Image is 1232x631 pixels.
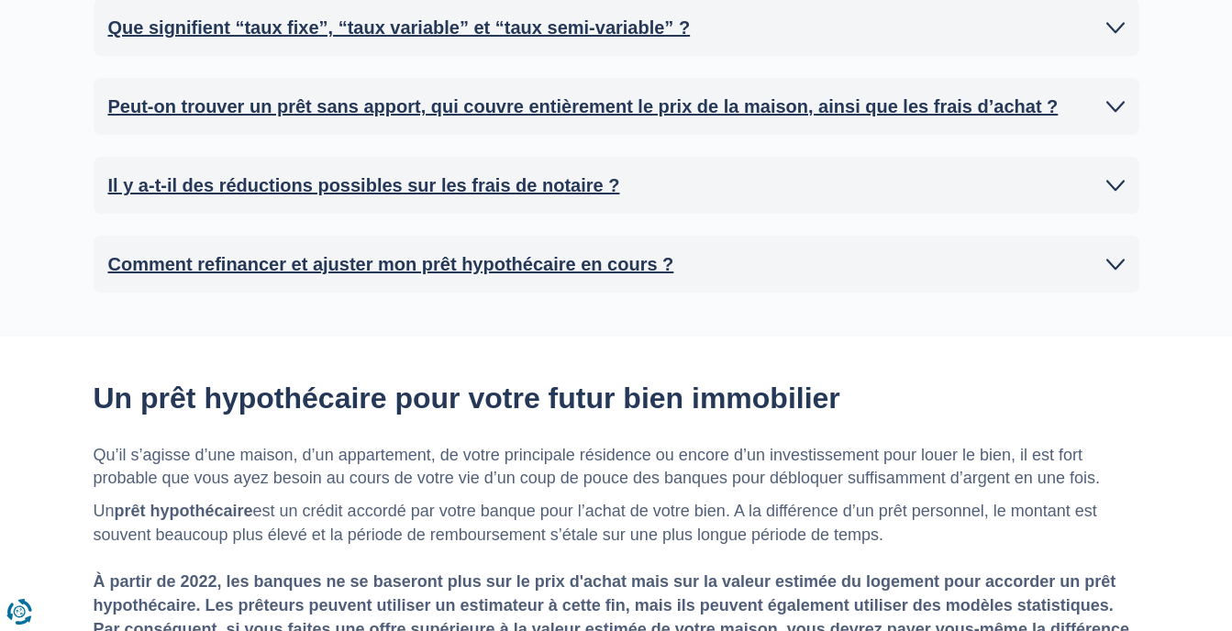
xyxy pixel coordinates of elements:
[108,14,1125,41] a: Que signifient “taux fixe”, “taux variable” et “taux semi-variable” ?
[108,172,1125,199] a: Il y a-t-il des réductions possibles sur les frais de notaire ?
[108,93,1059,120] h2: Peut-on trouver un prêt sans apport, qui couvre entièrement le prix de la maison, ainsi que les f...
[108,14,691,41] h2: Que signifient “taux fixe”, “taux variable” et “taux semi-variable” ?
[108,93,1125,120] a: Peut-on trouver un prêt sans apport, qui couvre entièrement le prix de la maison, ainsi que les f...
[108,172,620,199] h2: Il y a-t-il des réductions possibles sur les frais de notaire ?
[94,381,1139,415] h2: Un prêt hypothécaire pour votre futur bien immobilier
[108,250,674,278] h2: Comment refinancer et ajuster mon prêt hypothécaire en cours ?
[108,250,1125,278] a: Comment refinancer et ajuster mon prêt hypothécaire en cours ?
[115,502,253,520] b: prêt hypothécaire
[94,444,1139,491] p: Qu’il s’agisse d’une maison, d’un appartement, de votre principale résidence ou encore d’un inves...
